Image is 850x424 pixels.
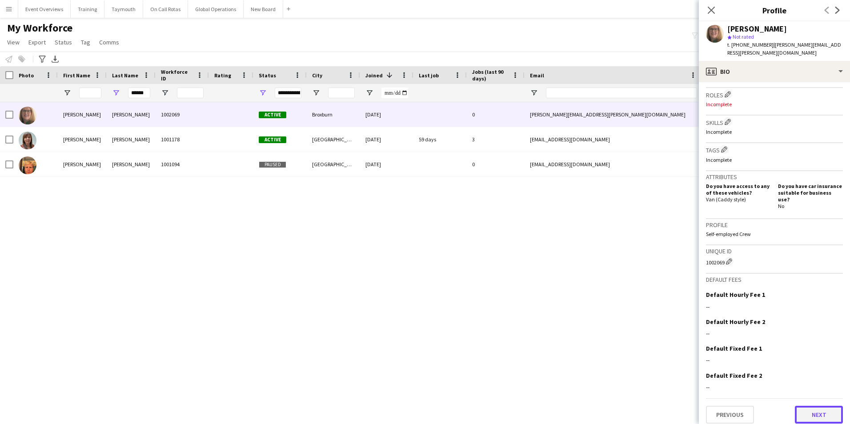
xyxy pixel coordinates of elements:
div: 0 [467,152,525,176]
button: Previous [706,406,754,424]
h3: Profile [699,4,850,16]
span: Paused [259,161,286,168]
div: 0 [467,102,525,127]
div: 3 [467,127,525,152]
h3: Default Hourly Fee 1 [706,291,765,299]
span: Active [259,136,286,143]
span: t. [PHONE_NUMBER] [727,41,774,48]
input: City Filter Input [328,88,355,98]
div: [PERSON_NAME] [107,152,156,176]
button: Open Filter Menu [161,89,169,97]
button: Open Filter Menu [63,89,71,97]
span: Export [28,38,46,46]
span: Photo [19,72,34,79]
div: [DATE] [360,127,413,152]
button: Open Filter Menu [312,89,320,97]
p: Incomplete [706,128,843,135]
input: Workforce ID Filter Input [177,88,204,98]
img: Pauline Henderson [19,132,36,149]
span: Not rated [733,33,754,40]
h3: Tags [706,145,843,154]
h3: Attributes [706,173,843,181]
h5: Do you have car insurance suitable for business use? [778,183,843,203]
a: Export [25,36,49,48]
span: No [778,203,784,209]
app-action-btn: Export XLSX [50,54,60,64]
span: Van (Caddy style) [706,196,746,203]
span: Rating [214,72,231,79]
h3: Skills [706,117,843,127]
span: Tag [81,38,90,46]
span: City [312,72,322,79]
div: [PERSON_NAME] [107,102,156,127]
span: Email [530,72,544,79]
h3: Unique ID [706,247,843,255]
div: [GEOGRAPHIC_DATA] [307,152,360,176]
span: Workforce ID [161,68,193,82]
div: [PERSON_NAME] [58,152,107,176]
div: [PERSON_NAME] [727,25,787,33]
button: Training [71,0,104,18]
span: My Workforce [7,21,72,35]
input: Joined Filter Input [381,88,408,98]
div: [PERSON_NAME] [58,127,107,152]
span: Status [55,38,72,46]
a: View [4,36,23,48]
div: 1002069 [706,257,843,266]
p: Incomplete [706,101,843,108]
h3: Default fees [706,276,843,284]
a: Comms [96,36,123,48]
span: Last Name [112,72,138,79]
div: -- [706,329,843,337]
button: Next [795,406,843,424]
div: [PERSON_NAME] [58,102,107,127]
app-action-btn: Advanced filters [37,54,48,64]
button: Global Operations [188,0,244,18]
div: Bio [699,61,850,82]
span: First Name [63,72,90,79]
h3: Default Fixed Fee 1 [706,344,762,352]
button: Taymouth [104,0,143,18]
div: 1002069 [156,102,209,127]
span: Active [259,112,286,118]
div: -- [706,383,843,391]
div: [PERSON_NAME][EMAIL_ADDRESS][PERSON_NAME][DOMAIN_NAME] [525,102,702,127]
span: Last job [419,72,439,79]
p: Incomplete [706,156,843,163]
span: | [PERSON_NAME][EMAIL_ADDRESS][PERSON_NAME][DOMAIN_NAME] [727,41,841,56]
h3: Roles [706,90,843,99]
span: Joined [365,72,383,79]
div: 59 days [413,127,467,152]
div: [EMAIL_ADDRESS][DOMAIN_NAME] [525,127,702,152]
h3: Default Fixed Fee 2 [706,372,762,380]
div: [DATE] [360,102,413,127]
div: 1001178 [156,127,209,152]
button: Event Overviews [18,0,71,18]
input: Last Name Filter Input [128,88,150,98]
a: Status [51,36,76,48]
div: -- [706,303,843,311]
span: Comms [99,38,119,46]
span: Jobs (last 90 days) [472,68,509,82]
input: First Name Filter Input [79,88,101,98]
a: Tag [77,36,94,48]
button: Open Filter Menu [530,89,538,97]
span: Status [259,72,276,79]
div: [DATE] [360,152,413,176]
button: New Board [244,0,283,18]
div: [EMAIL_ADDRESS][DOMAIN_NAME] [525,152,702,176]
img: Jacob Henderson [19,156,36,174]
div: [PERSON_NAME] [107,127,156,152]
div: 1001094 [156,152,209,176]
h3: Profile [706,221,843,229]
span: View [7,38,20,46]
button: Open Filter Menu [259,89,267,97]
button: On Call Rotas [143,0,188,18]
div: [GEOGRAPHIC_DATA] [307,127,360,152]
div: -- [706,356,843,364]
button: Open Filter Menu [112,89,120,97]
button: Open Filter Menu [365,89,373,97]
input: Email Filter Input [546,88,697,98]
h5: Do you have access to any of these vehicles? [706,183,771,196]
p: Self-employed Crew [706,231,843,237]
